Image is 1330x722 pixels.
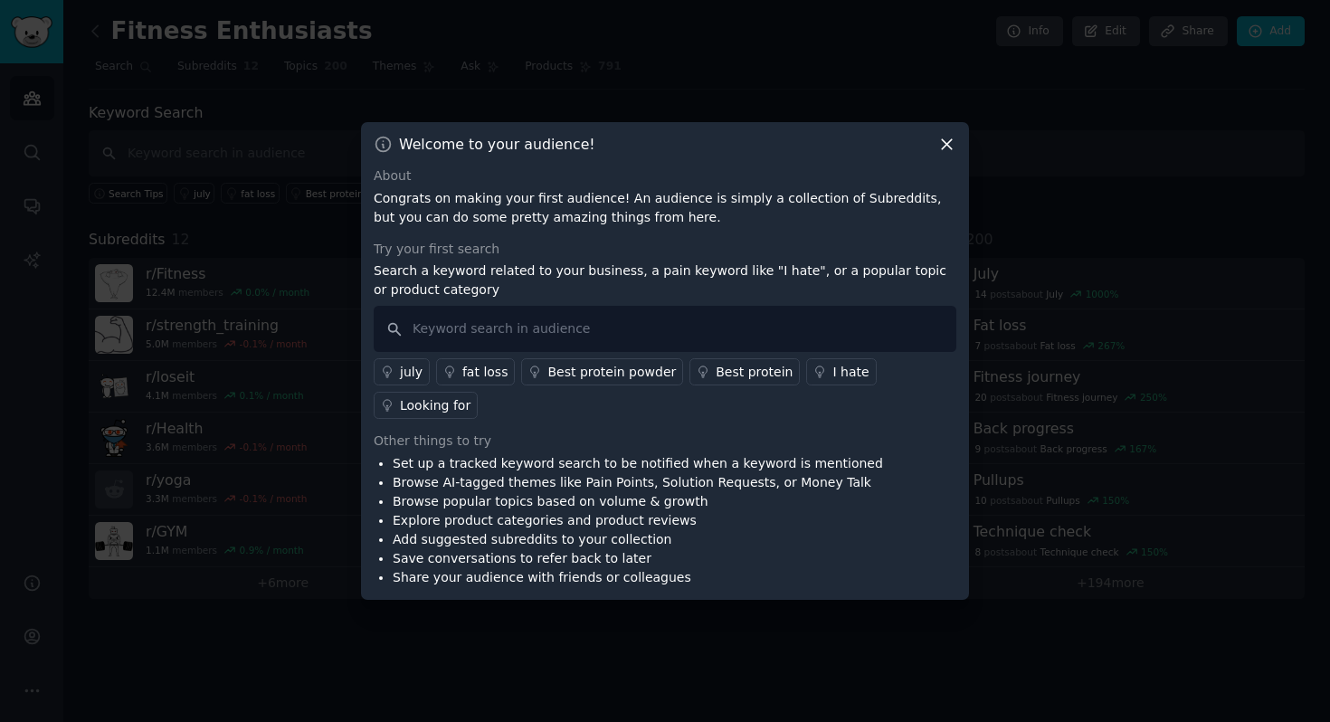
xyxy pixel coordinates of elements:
[400,363,423,382] div: july
[374,261,956,299] p: Search a keyword related to your business, a pain keyword like "I hate", or a popular topic or pr...
[393,492,883,511] li: Browse popular topics based on volume & growth
[374,432,956,451] div: Other things to try
[689,358,800,385] a: Best protein
[374,240,956,259] div: Try your first search
[393,454,883,473] li: Set up a tracked keyword search to be notified when a keyword is mentioned
[374,166,956,185] div: About
[393,568,883,587] li: Share your audience with friends or colleagues
[399,135,595,154] h3: Welcome to your audience!
[374,358,430,385] a: july
[374,306,956,352] input: Keyword search in audience
[436,358,516,385] a: fat loss
[393,530,883,549] li: Add suggested subreddits to your collection
[832,363,869,382] div: I hate
[462,363,508,382] div: fat loss
[393,473,883,492] li: Browse AI-tagged themes like Pain Points, Solution Requests, or Money Talk
[393,511,883,530] li: Explore product categories and product reviews
[400,396,470,415] div: Looking for
[547,363,676,382] div: Best protein powder
[716,363,793,382] div: Best protein
[806,358,876,385] a: I hate
[374,392,478,419] a: Looking for
[374,189,956,227] p: Congrats on making your first audience! An audience is simply a collection of Subreddits, but you...
[393,549,883,568] li: Save conversations to refer back to later
[521,358,683,385] a: Best protein powder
